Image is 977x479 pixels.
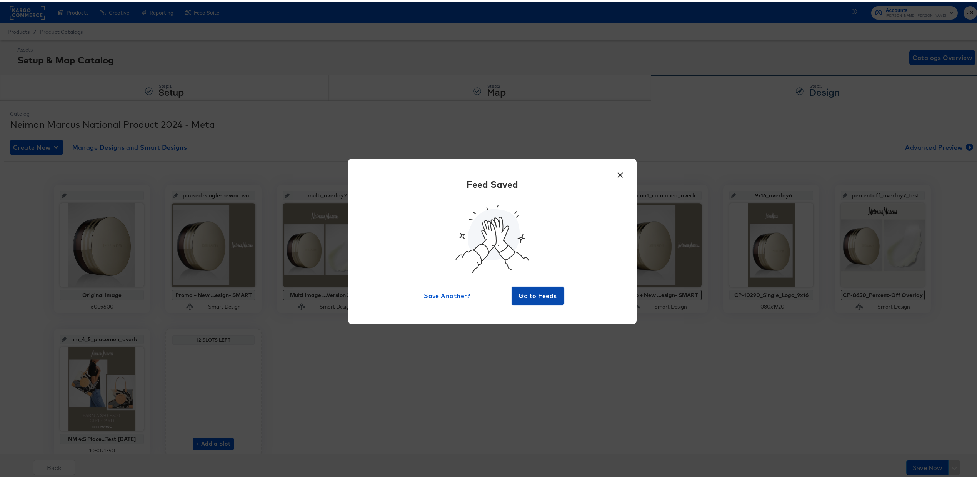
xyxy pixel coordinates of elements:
[512,285,564,303] button: Go to Feeds
[467,176,518,189] div: Feed Saved
[515,289,561,299] span: Go to Feeds
[421,285,473,303] button: Save Another?
[424,289,470,299] span: Save Another?
[613,164,627,178] button: ×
